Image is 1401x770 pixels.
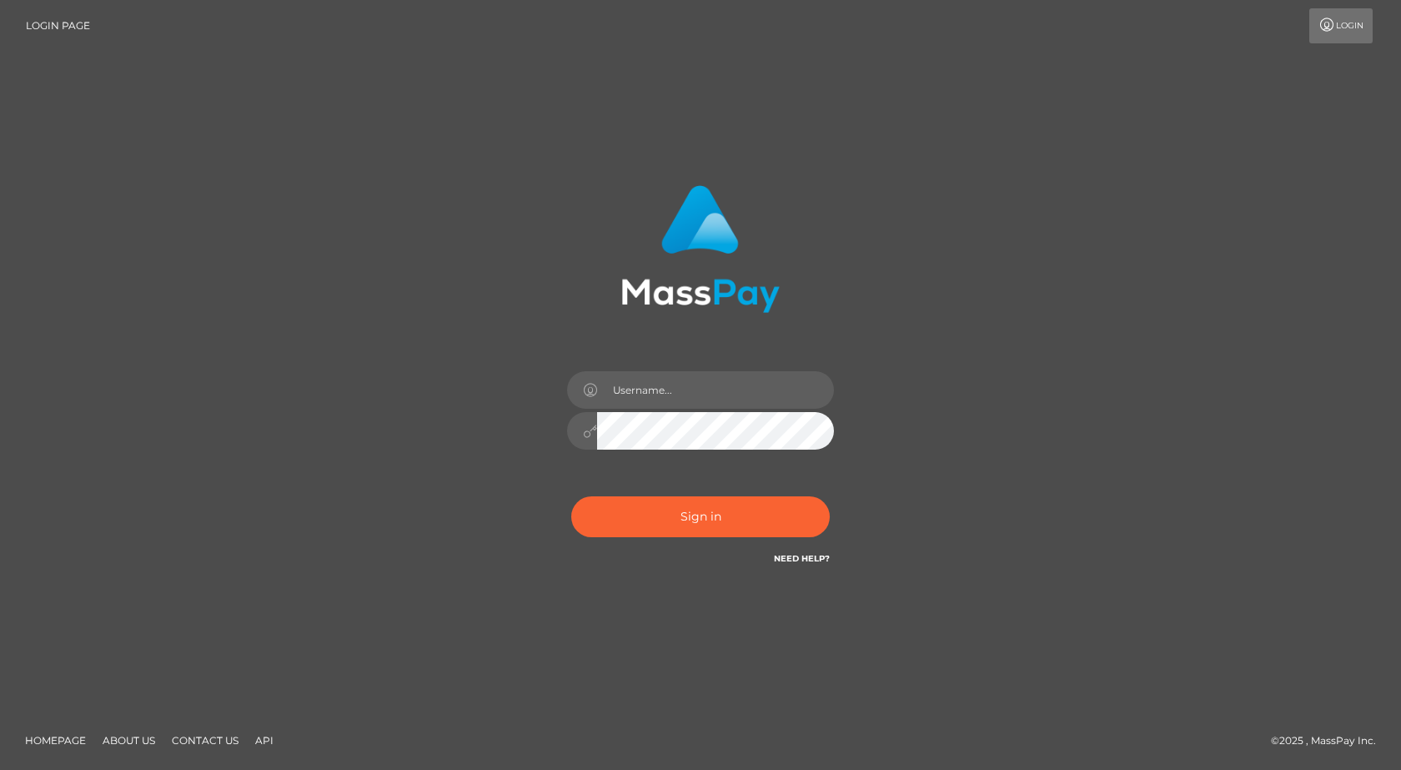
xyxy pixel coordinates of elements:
a: API [249,727,280,753]
div: © 2025 , MassPay Inc. [1271,732,1388,750]
a: Contact Us [165,727,245,753]
a: Need Help? [774,553,830,564]
img: MassPay Login [621,185,780,313]
a: Login [1309,8,1373,43]
a: Login Page [26,8,90,43]
a: Homepage [18,727,93,753]
input: Username... [597,371,834,409]
a: About Us [96,727,162,753]
button: Sign in [571,496,830,537]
